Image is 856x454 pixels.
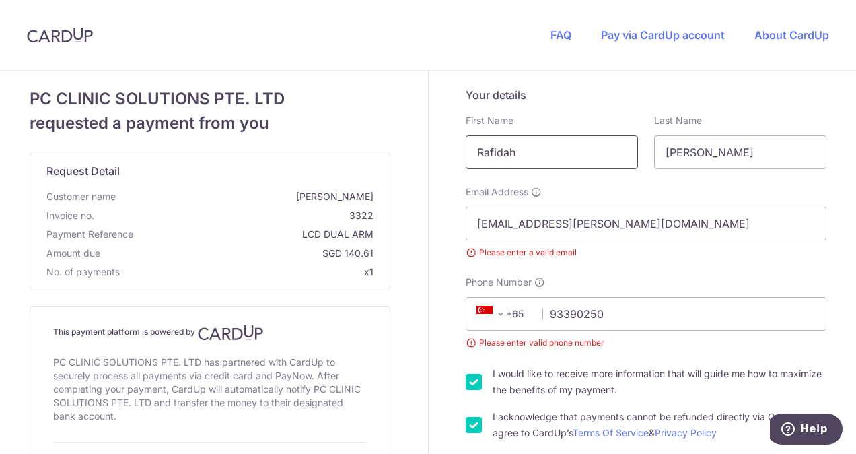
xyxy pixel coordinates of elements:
[466,336,826,350] small: Please enter valid phone number
[573,427,649,439] a: Terms Of Service
[46,190,116,203] span: Customer name
[53,353,367,426] div: PC CLINIC SOLUTIONS PTE. LTD has partnered with CardUp to securely process all payments via credi...
[27,27,93,43] img: CardUp
[30,111,390,135] span: requested a payment from you
[46,164,120,178] span: translation missing: en.request_detail
[100,209,373,222] span: 3322
[550,28,571,42] a: FAQ
[466,87,826,103] h5: Your details
[106,247,373,260] span: SGD 140.61
[46,209,94,222] span: Invoice no.
[466,275,532,289] span: Phone Number
[46,247,100,260] span: Amount due
[493,409,826,441] label: I acknowledge that payments cannot be refunded directly via CardUp and agree to CardUp’s &
[466,114,513,127] label: First Name
[754,28,829,42] a: About CardUp
[655,427,717,439] a: Privacy Policy
[466,135,638,169] input: First name
[770,414,843,447] iframe: Opens a widget where you can find more information
[466,185,528,199] span: Email Address
[53,325,367,341] h4: This payment platform is powered by
[472,306,533,322] span: +65
[654,114,702,127] label: Last Name
[476,306,509,322] span: +65
[654,135,826,169] input: Last name
[139,228,373,241] span: LCD DUAL ARM
[466,207,826,240] input: Email address
[30,87,390,111] span: PC CLINIC SOLUTIONS PTE. LTD
[364,266,373,278] span: x1
[493,366,826,398] label: I would like to receive more information that will guide me how to maximize the benefits of my pa...
[198,325,264,341] img: CardUp
[601,28,725,42] a: Pay via CardUp account
[46,228,133,240] span: translation missing: en.payment_reference
[121,190,373,203] span: [PERSON_NAME]
[46,265,120,279] span: No. of payments
[466,246,826,259] small: Please enter a valid email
